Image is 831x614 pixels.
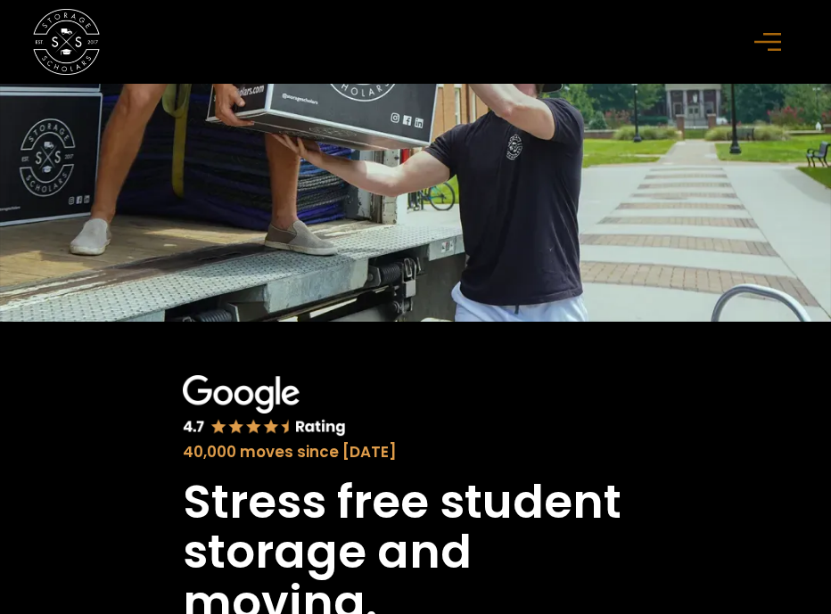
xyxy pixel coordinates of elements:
img: Google 4.7 star rating [183,375,346,438]
div: 40,000 moves since [DATE] [183,441,649,463]
div: menu [745,15,798,69]
a: home [33,8,100,75]
img: Storage Scholars main logo [33,8,100,75]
